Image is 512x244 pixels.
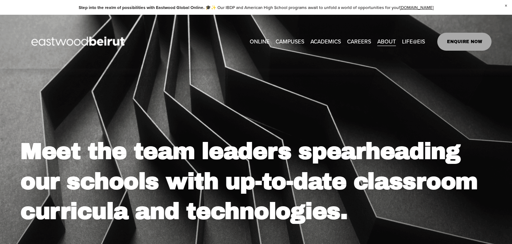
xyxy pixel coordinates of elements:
[377,37,396,47] span: ABOUT
[402,37,425,47] span: LIFE@EIS
[276,36,304,47] a: folder dropdown
[20,23,138,60] img: EastwoodIS Global Site
[437,33,492,51] a: ENQUIRE NOW
[310,37,341,47] span: ACADEMICS
[377,36,396,47] a: folder dropdown
[20,139,485,224] strong: Meet the team leaders spearheading our schools with up-to-date classroom curricula and technologies.
[402,36,425,47] a: folder dropdown
[347,36,371,47] a: CAREERS
[400,4,434,10] a: [DOMAIN_NAME]
[310,36,341,47] a: folder dropdown
[276,37,304,47] span: CAMPUSES
[250,36,269,47] a: ONLINE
